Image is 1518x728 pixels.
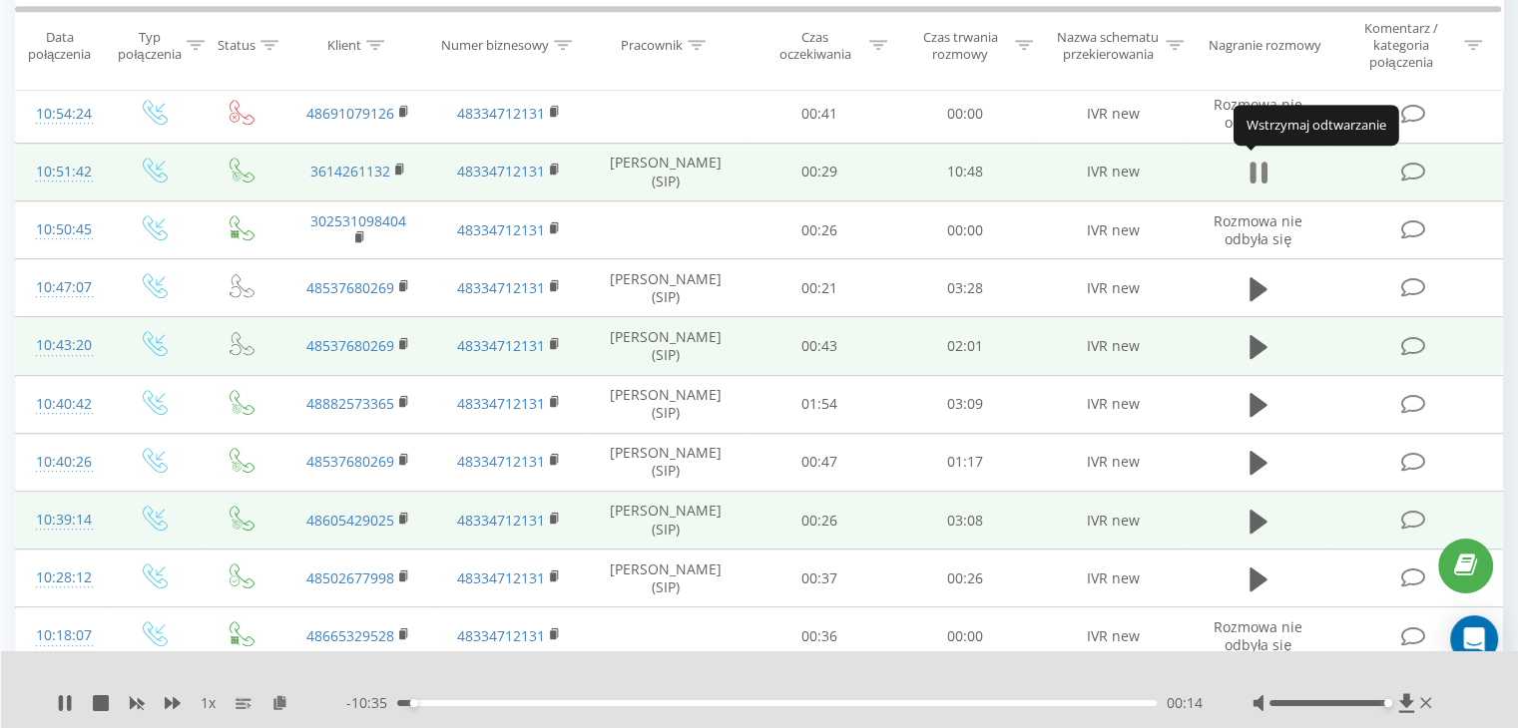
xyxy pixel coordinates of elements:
[218,38,255,55] div: Status
[1037,317,1188,375] td: IVR new
[36,616,89,655] div: 10:18:07
[1037,143,1188,200] td: IVR new
[36,210,89,249] div: 10:50:45
[892,375,1037,433] td: 03:09
[306,278,394,297] a: 48537680269
[310,162,390,181] a: 3614261132
[892,549,1037,607] td: 00:26
[16,29,103,63] div: Data połączenia
[892,201,1037,259] td: 00:00
[457,452,545,471] a: 48334712131
[748,549,892,607] td: 00:37
[1209,38,1321,55] div: Nagranie rozmowy
[748,259,892,317] td: 00:21
[585,492,748,549] td: [PERSON_NAME] (SIP)
[1450,615,1498,663] div: Open Intercom Messenger
[748,143,892,200] td: 00:29
[585,259,748,317] td: [PERSON_NAME] (SIP)
[457,278,545,297] a: 48334712131
[1383,699,1391,707] div: Accessibility label
[748,375,892,433] td: 01:54
[306,626,394,645] a: 48665329528
[346,693,397,713] span: - 10:35
[36,385,89,424] div: 10:40:42
[36,501,89,540] div: 10:39:14
[327,38,361,55] div: Klient
[36,153,89,191] div: 10:51:42
[457,511,545,530] a: 48334712131
[457,626,545,645] a: 48334712131
[410,699,418,707] div: Accessibility label
[1037,375,1188,433] td: IVR new
[892,433,1037,491] td: 01:17
[748,201,892,259] td: 00:26
[1214,211,1302,248] span: Rozmowa nie odbyła się
[892,143,1037,200] td: 10:48
[457,220,545,239] a: 48334712131
[1037,607,1188,665] td: IVR new
[892,85,1037,143] td: 00:00
[1167,693,1203,713] span: 00:14
[441,38,549,55] div: Numer biznesowy
[585,549,748,607] td: [PERSON_NAME] (SIP)
[1037,259,1188,317] td: IVR new
[36,95,89,134] div: 10:54:24
[457,394,545,413] a: 48334712131
[201,693,216,713] span: 1 x
[306,452,394,471] a: 48537680269
[457,162,545,181] a: 48334712131
[748,317,892,375] td: 00:43
[910,29,1010,63] div: Czas trwania rozmowy
[457,568,545,587] a: 48334712131
[36,443,89,482] div: 10:40:26
[306,336,394,355] a: 48537680269
[892,607,1037,665] td: 00:00
[892,492,1037,549] td: 03:08
[457,104,545,123] a: 48334712131
[306,394,394,413] a: 48882573365
[748,433,892,491] td: 00:47
[585,143,748,200] td: [PERSON_NAME] (SIP)
[621,38,683,55] div: Pracownik
[306,511,394,530] a: 48605429025
[457,336,545,355] a: 48334712131
[1037,201,1188,259] td: IVR new
[1037,492,1188,549] td: IVR new
[1214,95,1302,132] span: Rozmowa nie odbyła się
[1056,29,1161,63] div: Nazwa schematu przekierowania
[306,568,394,587] a: 48502677998
[118,29,181,63] div: Typ połączenia
[36,558,89,597] div: 10:28:12
[585,317,748,375] td: [PERSON_NAME] (SIP)
[892,259,1037,317] td: 03:28
[36,326,89,365] div: 10:43:20
[748,492,892,549] td: 00:26
[1234,105,1399,145] div: Wstrzymaj odtwarzanie
[310,211,406,230] a: 302531098404
[1342,21,1459,72] div: Komentarz / kategoria połączenia
[765,29,865,63] div: Czas oczekiwania
[748,607,892,665] td: 00:36
[1037,549,1188,607] td: IVR new
[1214,617,1302,654] span: Rozmowa nie odbyła się
[1037,433,1188,491] td: IVR new
[36,268,89,307] div: 10:47:07
[748,85,892,143] td: 00:41
[585,433,748,491] td: [PERSON_NAME] (SIP)
[306,104,394,123] a: 48691079126
[892,317,1037,375] td: 02:01
[1037,85,1188,143] td: IVR new
[585,375,748,433] td: [PERSON_NAME] (SIP)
